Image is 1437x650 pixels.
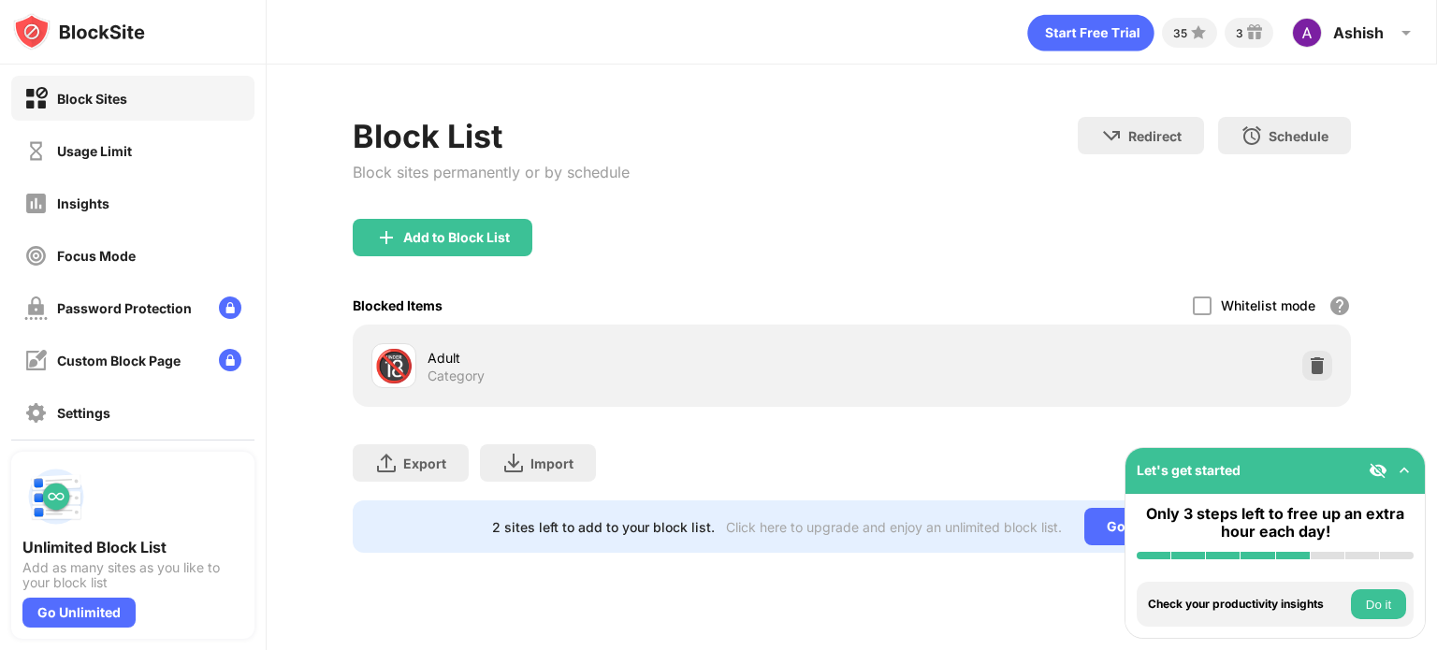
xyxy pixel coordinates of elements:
div: Focus Mode [57,248,136,264]
img: omni-setup-toggle.svg [1395,461,1414,480]
img: points-small.svg [1187,22,1210,44]
div: Ashish [1333,23,1384,42]
div: Let's get started [1137,462,1241,478]
img: ACg8ocKHLNhQZ3y-efCuB_F-S623VLqDHi7-DkFlqYLU0zICn-p2ow=s96-c [1292,18,1322,48]
div: Usage Limit [57,143,132,159]
div: Redirect [1128,128,1182,144]
div: Add to Block List [403,230,510,245]
div: 🔞 [374,347,414,385]
div: Category [428,368,485,384]
div: Insights [57,195,109,211]
div: Only 3 steps left to free up an extra hour each day! [1137,505,1414,541]
img: lock-menu.svg [219,349,241,371]
img: time-usage-off.svg [24,139,48,163]
img: reward-small.svg [1243,22,1266,44]
img: customize-block-page-off.svg [24,349,48,372]
img: focus-off.svg [24,244,48,267]
img: eye-not-visible.svg [1369,461,1387,480]
img: block-on.svg [24,87,48,110]
div: Adult [428,348,851,368]
div: Block Sites [57,91,127,107]
img: password-protection-off.svg [24,296,48,320]
div: Import [530,455,573,471]
div: Check your productivity insights [1148,598,1346,611]
div: Custom Block Page [57,353,181,368]
button: Do it [1351,589,1406,619]
img: lock-menu.svg [219,296,241,319]
div: Whitelist mode [1221,297,1315,313]
div: Password Protection [57,300,192,316]
div: Go Unlimited [1084,508,1212,545]
img: settings-off.svg [24,401,48,425]
div: Settings [57,405,110,421]
img: insights-off.svg [24,192,48,215]
div: 2 sites left to add to your block list. [492,519,715,535]
div: Block sites permanently or by schedule [353,163,630,181]
img: push-block-list.svg [22,463,90,530]
div: Export [403,455,446,471]
div: Go Unlimited [22,598,136,628]
div: 3 [1236,26,1243,40]
div: Schedule [1269,128,1328,144]
div: Add as many sites as you like to your block list [22,560,243,590]
div: animation [1027,14,1154,51]
div: Click here to upgrade and enjoy an unlimited block list. [726,519,1062,535]
div: 35 [1173,26,1187,40]
img: logo-blocksite.svg [13,13,145,51]
div: Unlimited Block List [22,538,243,556]
div: Block List [353,117,630,155]
div: Blocked Items [353,297,443,313]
